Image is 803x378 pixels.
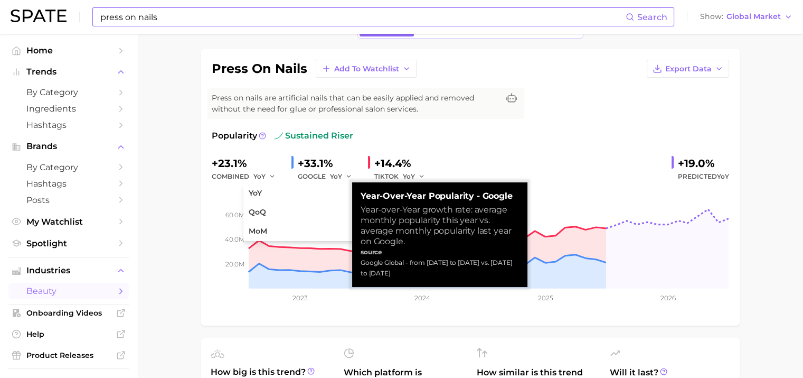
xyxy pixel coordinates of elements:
[249,189,262,198] span: YoY
[8,305,129,321] a: Onboarding Videos
[99,8,626,26] input: Search here for a brand, industry, or ingredient
[11,10,67,22] img: SPATE
[275,130,353,142] span: sustained riser
[26,238,111,248] span: Spotlight
[697,10,795,24] button: ShowGlobal Market
[249,227,267,236] span: MoM
[26,142,111,151] span: Brands
[403,172,415,181] span: YoY
[292,294,307,302] tspan: 2023
[212,62,307,75] h1: press on nails
[361,205,519,247] div: Year-over-Year growth rate: average monthly popularity this year vs. average monthly popularity l...
[26,120,111,130] span: Hashtags
[726,14,781,20] span: Global Market
[8,159,129,176] a: by Category
[26,217,111,227] span: My Watchlist
[26,162,111,172] span: by Category
[8,283,129,299] a: beauty
[678,170,729,183] span: Predicted
[374,170,432,183] div: TIKTOK
[26,308,111,318] span: Onboarding Videos
[212,155,283,172] div: +23.1%
[249,208,266,217] span: QoQ
[8,214,129,230] a: My Watchlist
[8,100,129,117] a: Ingredients
[665,64,712,73] span: Export Data
[330,170,353,183] button: YoY
[8,64,129,80] button: Trends
[538,294,553,302] tspan: 2025
[8,235,129,252] a: Spotlight
[334,64,399,73] span: Add to Watchlist
[374,155,432,172] div: +14.4%
[26,329,111,339] span: Help
[26,67,111,77] span: Trends
[8,176,129,192] a: Hashtags
[26,87,111,97] span: by Category
[717,172,729,180] span: YoY
[330,172,342,181] span: YoY
[316,60,417,78] button: Add to Watchlist
[26,179,111,189] span: Hashtags
[647,60,729,78] button: Export Data
[678,155,729,172] div: +19.0%
[26,45,111,56] span: Home
[8,117,129,133] a: Hashtags
[361,257,519,279] div: Google Global - from [DATE] to [DATE] vs. [DATE] to [DATE]
[26,266,111,275] span: Industries
[637,12,667,22] span: Search
[660,294,676,302] tspan: 2026
[26,286,111,296] span: beauty
[8,347,129,363] a: Product Releases
[26,104,111,114] span: Ingredients
[8,42,129,59] a: Home
[243,184,360,241] ul: YoY
[414,294,430,302] tspan: 2024
[275,132,283,140] img: sustained riser
[298,155,360,172] div: +33.1%
[253,172,266,181] span: YoY
[361,191,519,201] strong: Year-over-Year Popularity - Google
[26,351,111,360] span: Product Releases
[8,139,129,154] button: Brands
[212,93,499,115] span: Press on nails are artificial nails that can be easily applied and removed without the need for g...
[8,84,129,100] a: by Category
[700,14,723,20] span: Show
[212,130,257,142] span: Popularity
[403,170,426,183] button: YoY
[8,192,129,208] a: Posts
[361,248,382,256] strong: source
[8,263,129,279] button: Industries
[298,170,360,183] div: GOOGLE
[26,195,111,205] span: Posts
[212,170,283,183] div: combined
[253,170,276,183] button: YoY
[8,326,129,342] a: Help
